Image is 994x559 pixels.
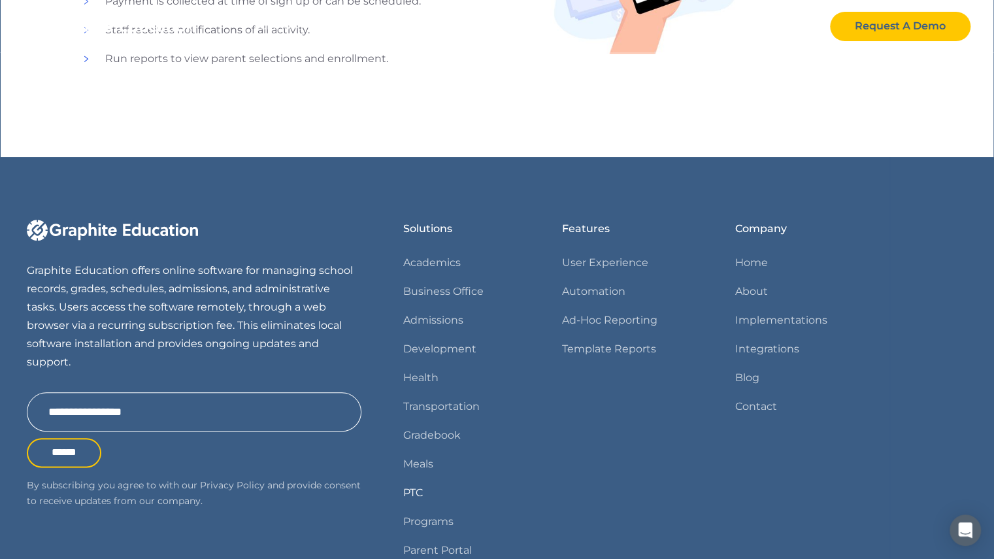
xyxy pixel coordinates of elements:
[254,17,303,35] div: Solutions
[735,311,827,330] a: Implementations
[561,254,648,272] a: User Experience
[403,254,461,272] a: Academics
[561,311,657,330] a: Ad-Hoc Reporting
[27,392,361,467] form: Email Form
[561,282,625,301] a: Automation
[735,369,759,387] a: Blog
[950,515,981,546] div: Open Intercom Messenger
[403,455,433,473] a: Meals
[403,513,454,531] a: Programs
[403,484,423,502] a: PTC
[403,426,461,445] a: Gradebook
[427,17,478,35] div: Company
[403,282,484,301] a: Business Office
[830,12,970,41] a: Request A Demo
[735,220,787,238] div: Company
[735,282,768,301] a: About
[403,220,452,238] div: Solutions
[561,340,655,358] a: Template Reports
[403,398,480,416] a: Transportation
[855,17,946,35] div: Request A Demo
[403,369,439,387] a: Health
[342,17,388,35] div: Features
[403,340,476,358] a: Development
[27,262,361,371] p: Graphite Education offers online software for managing school records, grades, schedules, admissi...
[561,220,609,238] div: Features
[735,340,799,358] a: Integrations
[403,311,463,330] a: Admissions
[735,398,777,416] a: Contact
[27,477,361,509] p: By subscribing you agree to with our Privacy Policy and provide consent to receive updates from o...
[79,50,421,68] li: Run reports to view parent selections and enrollment.
[735,254,768,272] a: Home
